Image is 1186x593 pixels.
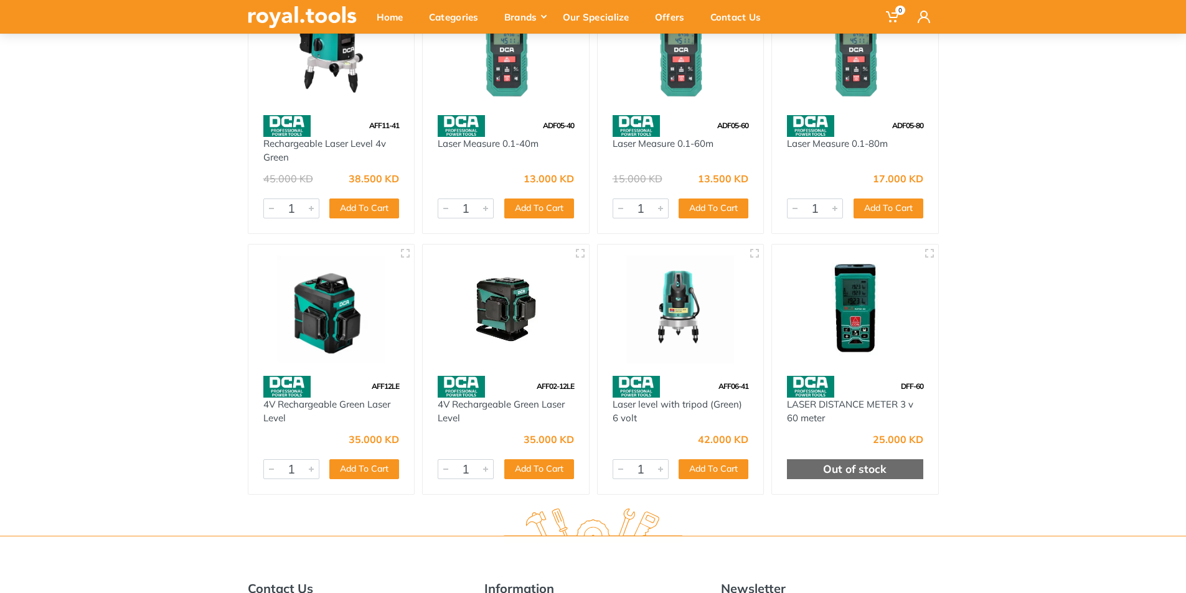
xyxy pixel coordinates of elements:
button: Add To Cart [854,198,923,218]
button: Add To Cart [329,198,399,218]
button: Add To Cart [329,459,399,479]
div: 25.000 KD [873,434,923,444]
span: ADF05-80 [892,121,923,130]
div: 35.000 KD [349,434,399,444]
a: Laser Measure 0.1-40m [438,138,539,149]
a: 4V Rechargeable Green Laser Level [438,398,565,424]
span: ADF05-40 [543,121,574,130]
div: 13.500 KD [698,174,748,184]
div: 17.000 KD [873,174,923,184]
span: DFF-60 [901,381,923,391]
span: AFF06-41 [718,381,748,391]
div: Our Specialize [554,4,646,30]
button: Add To Cart [679,198,748,218]
img: Royal Tools - Laser level with tripod (Green) 6 volt [609,256,753,363]
a: Laser Measure 0.1-80m [787,138,888,149]
button: Add To Cart [679,459,748,479]
span: ADF05-60 [717,121,748,130]
a: 4V Rechargeable Green Laser Level [263,398,390,424]
span: AFF12LE [372,381,399,391]
button: Add To Cart [504,198,574,218]
a: LASER DISTANCE METER 3 v 60 meter [787,398,913,424]
div: 35.000 KD [524,434,574,444]
a: Laser level with tripod (Green) 6 volt [613,398,742,424]
img: royal.tools Logo [248,6,357,28]
div: 13.000 KD [524,174,574,184]
div: Offers [646,4,702,30]
img: 58.webp [263,376,311,398]
span: AFF02-12LE [537,381,574,391]
a: Laser Measure 0.1-60m [613,138,713,149]
button: Add To Cart [504,459,574,479]
div: Contact Us [702,4,778,30]
div: Categories [420,4,496,30]
div: 42.000 KD [698,434,748,444]
img: Royal Tools - 4V Rechargeable Green Laser Level [434,256,578,363]
a: Rechargeable Laser Level 4v Green [263,138,386,164]
div: 38.500 KD [349,174,399,184]
img: 58.webp [438,115,485,137]
img: Royal Tools - LASER DISTANCE METER 3 v 60 meter [783,256,927,363]
img: 58.webp [613,376,660,398]
img: Royal Tools - 4V Rechargeable Green Laser Level [260,256,403,363]
div: Out of stock [787,459,923,479]
img: 58.webp [787,115,834,137]
img: 58.webp [438,376,485,398]
div: 45.000 KD [263,174,313,184]
span: AFF11-41 [369,121,399,130]
div: Home [368,4,420,30]
span: 0 [895,6,905,15]
img: 58.webp [787,376,834,398]
img: 58.webp [613,115,660,137]
img: 58.webp [263,115,311,137]
div: Brands [496,4,554,30]
div: 15.000 KD [613,174,662,184]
